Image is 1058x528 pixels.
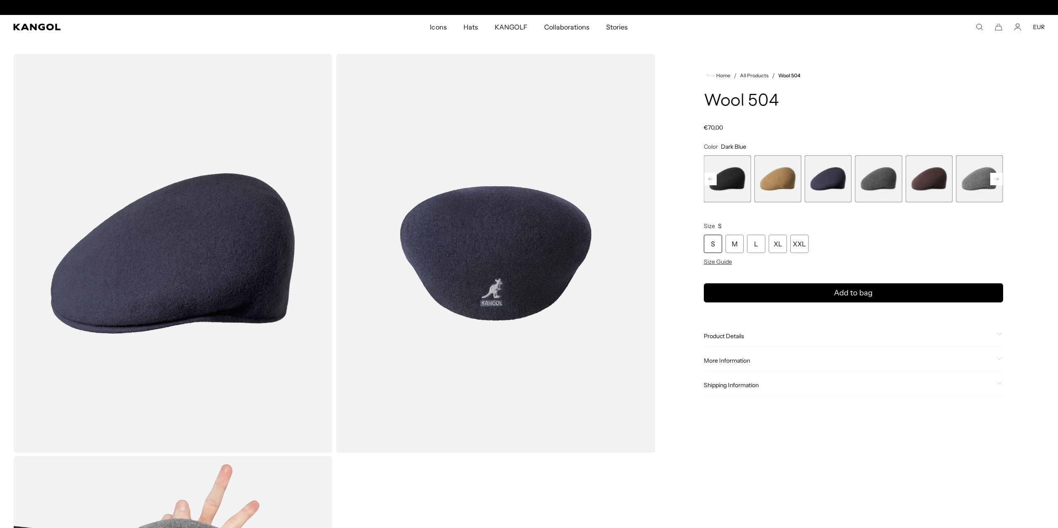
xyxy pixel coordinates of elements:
div: 11 of 21 [754,155,801,202]
div: Announcement [444,4,615,11]
h1: Wool 504 [704,92,1003,111]
div: M [725,235,744,253]
span: More Information [704,357,993,364]
div: 12 of 21 [804,155,851,202]
a: Stories [598,15,636,39]
span: Hats [464,15,478,39]
span: Icons [430,15,446,39]
div: 15 of 21 [956,155,1003,202]
span: S [718,222,722,230]
a: Account [1014,23,1021,31]
div: 13 of 21 [855,155,902,202]
span: €70,00 [704,124,723,131]
a: Icons [422,15,455,39]
button: EUR [1033,23,1045,31]
a: Hats [455,15,486,39]
div: S [704,235,722,253]
li: / [769,71,775,81]
button: Add to bag [704,283,1003,302]
div: 1 of 2 [444,4,615,11]
span: Size Guide [704,258,732,265]
img: color-dark-blue [13,54,333,453]
span: Home [715,73,730,79]
a: Collaborations [536,15,598,39]
div: 10 of 21 [704,155,751,202]
a: All Products [740,73,769,79]
img: color-dark-blue [336,54,655,453]
span: Shipping Information [704,381,993,389]
label: Espresso [905,155,952,202]
label: Camel [754,155,801,202]
div: XXL [790,235,809,253]
span: Collaborations [544,15,589,39]
button: Cart [995,23,1002,31]
li: / [730,71,737,81]
span: Color [704,143,718,150]
div: L [747,235,765,253]
label: Black/Gold [704,155,751,202]
a: Wool 504 [778,73,800,79]
label: Dark Blue [804,155,851,202]
a: Home [707,72,730,79]
summary: Search here [976,23,983,31]
slideshow-component: Announcement bar [444,4,615,11]
span: Dark Blue [721,143,746,150]
a: KANGOLF [486,15,536,39]
div: XL [769,235,787,253]
span: Product Details [704,332,993,340]
span: Stories [606,15,628,39]
span: KANGOLF [495,15,528,39]
span: Add to bag [834,287,873,299]
div: 14 of 21 [905,155,952,202]
span: Size [704,222,715,230]
label: Flannel [956,155,1003,202]
label: Dark Flannel [855,155,902,202]
nav: breadcrumbs [704,71,1003,81]
a: Kangol [13,24,286,30]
